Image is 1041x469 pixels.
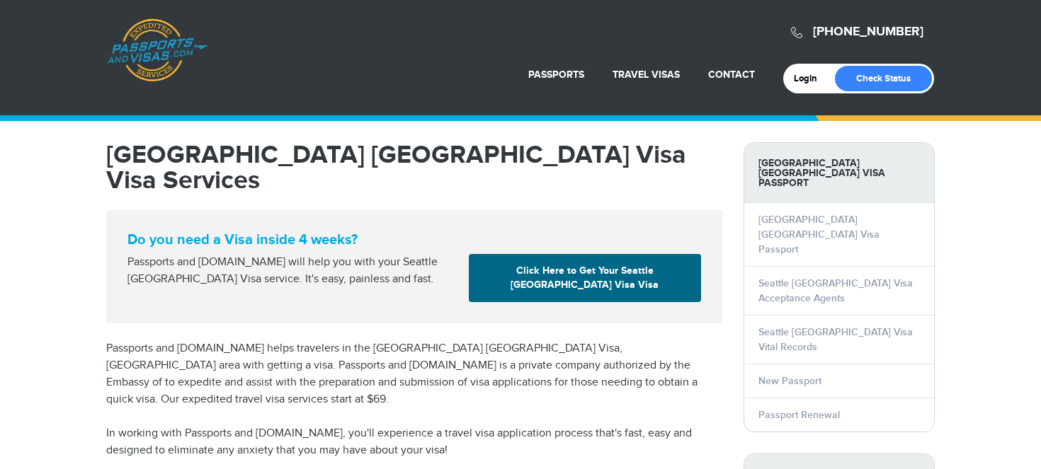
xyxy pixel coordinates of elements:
[758,277,913,304] a: Seattle [GEOGRAPHIC_DATA] Visa Acceptance Agents
[613,69,680,81] a: Travel Visas
[758,214,880,255] a: [GEOGRAPHIC_DATA] [GEOGRAPHIC_DATA] Visa Passport
[469,254,701,302] a: Click Here to Get Your Seattle [GEOGRAPHIC_DATA] Visa Visa
[758,409,840,421] a: Passport Renewal
[107,18,207,82] a: Passports & [DOMAIN_NAME]
[758,375,821,387] a: New Passport
[106,142,722,193] h1: [GEOGRAPHIC_DATA] [GEOGRAPHIC_DATA] Visa Visa Services
[813,24,923,40] a: [PHONE_NUMBER]
[106,340,722,408] p: Passports and [DOMAIN_NAME] helps travelers in the [GEOGRAPHIC_DATA] [GEOGRAPHIC_DATA] Visa, [GEO...
[744,143,934,203] strong: [GEOGRAPHIC_DATA] [GEOGRAPHIC_DATA] Visa Passport
[122,254,463,288] div: Passports and [DOMAIN_NAME] will help you with your Seattle [GEOGRAPHIC_DATA] Visa service. It's ...
[106,425,722,459] p: In working with Passports and [DOMAIN_NAME], you'll experience a travel visa application process ...
[127,231,701,248] strong: Do you need a Visa inside 4 weeks?
[708,69,755,81] a: Contact
[835,66,932,91] a: Check Status
[528,69,584,81] a: Passports
[794,73,827,84] a: Login
[758,326,913,353] a: Seattle [GEOGRAPHIC_DATA] Visa Vital Records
